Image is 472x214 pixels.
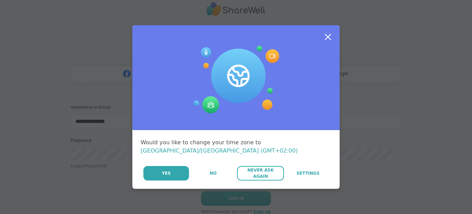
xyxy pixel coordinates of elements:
span: Settings [296,170,320,176]
span: [GEOGRAPHIC_DATA]/[GEOGRAPHIC_DATA] (GMT+02:00) [141,147,298,154]
span: Never Ask Again [240,167,280,179]
span: No [210,170,217,176]
span: Yes [162,170,171,176]
img: Session Experience [193,46,279,114]
button: Never Ask Again [237,166,284,181]
button: Yes [143,166,189,181]
a: Settings [285,166,331,181]
button: No [190,166,236,181]
div: Would you like to change your time zone to [141,138,331,155]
